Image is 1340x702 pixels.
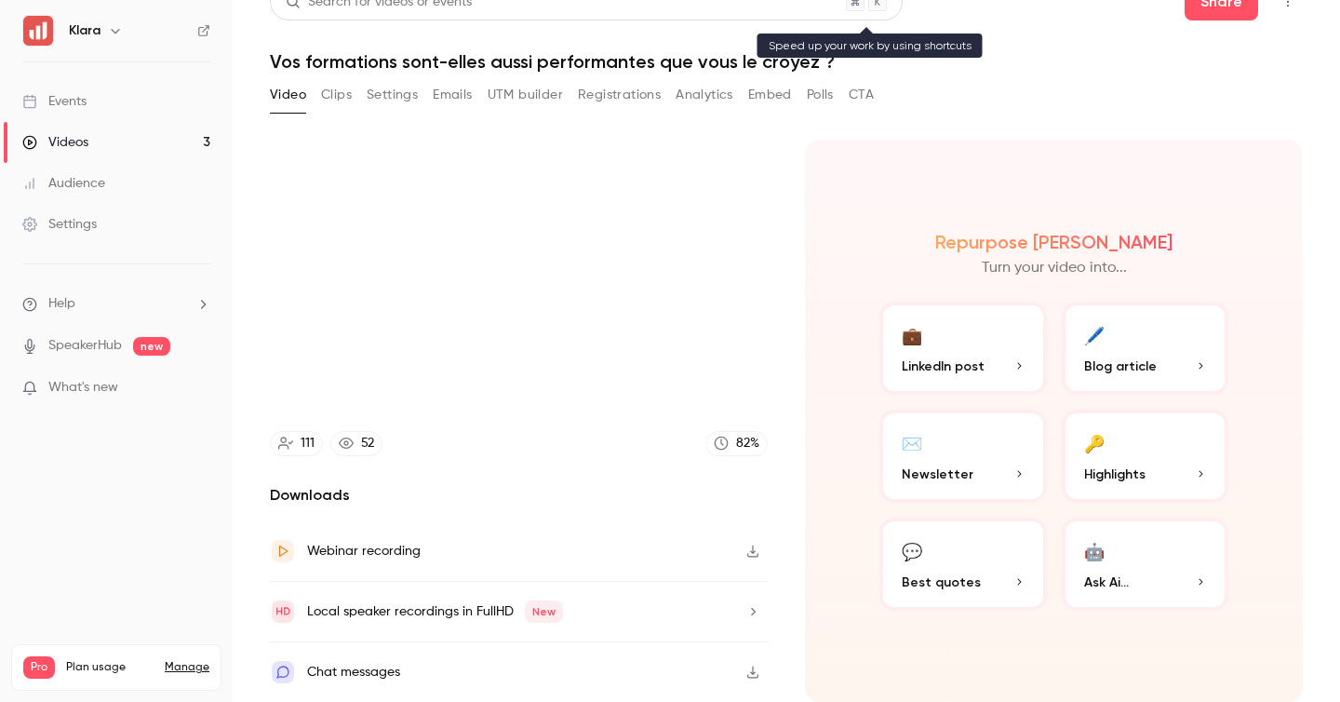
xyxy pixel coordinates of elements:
[22,174,105,193] div: Audience
[307,540,421,562] div: Webinar recording
[270,80,306,110] button: Video
[307,601,563,623] div: Local speaker recordings in FullHD
[22,294,210,314] li: help-dropdown-opener
[1062,410,1229,503] button: 🔑Highlights
[748,80,792,110] button: Embed
[705,431,768,456] a: 82%
[982,257,1127,279] p: Turn your video into...
[902,465,973,484] span: Newsletter
[849,80,874,110] button: CTA
[69,21,100,40] h6: Klara
[133,337,170,356] span: new
[902,357,985,376] span: LinkedIn post
[902,573,981,592] span: Best quotes
[879,302,1047,395] button: 💼LinkedIn post
[1084,536,1105,565] div: 🤖
[330,431,382,456] a: 52
[902,320,922,349] div: 💼
[22,92,87,111] div: Events
[1084,357,1157,376] span: Blog article
[188,380,210,397] iframe: Noticeable Trigger
[676,80,733,110] button: Analytics
[23,16,53,46] img: Klara
[902,536,922,565] div: 💬
[935,231,1172,253] h2: Repurpose [PERSON_NAME]
[361,434,374,453] div: 52
[270,484,768,506] h2: Downloads
[367,80,418,110] button: Settings
[1062,518,1229,611] button: 🤖Ask Ai...
[1084,573,1129,592] span: Ask Ai...
[1084,320,1105,349] div: 🖊️
[22,215,97,234] div: Settings
[902,428,922,457] div: ✉️
[1084,465,1146,484] span: Highlights
[301,434,315,453] div: 111
[22,133,88,152] div: Videos
[307,661,400,683] div: Chat messages
[1084,428,1105,457] div: 🔑
[48,336,122,356] a: SpeakerHub
[270,50,1303,73] h1: Vos formations sont-elles aussi performantes que vous le croyez ?
[736,434,759,453] div: 82 %
[321,80,352,110] button: Clips
[807,80,834,110] button: Polls
[1062,302,1229,395] button: 🖊️Blog article
[66,660,154,675] span: Plan usage
[433,80,472,110] button: Emails
[525,601,563,623] span: New
[48,294,75,314] span: Help
[879,410,1047,503] button: ✉️Newsletter
[578,80,661,110] button: Registrations
[23,656,55,679] span: Pro
[270,431,323,456] a: 111
[879,518,1047,611] button: 💬Best quotes
[488,80,563,110] button: UTM builder
[165,660,209,675] a: Manage
[48,378,118,398] span: What's new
